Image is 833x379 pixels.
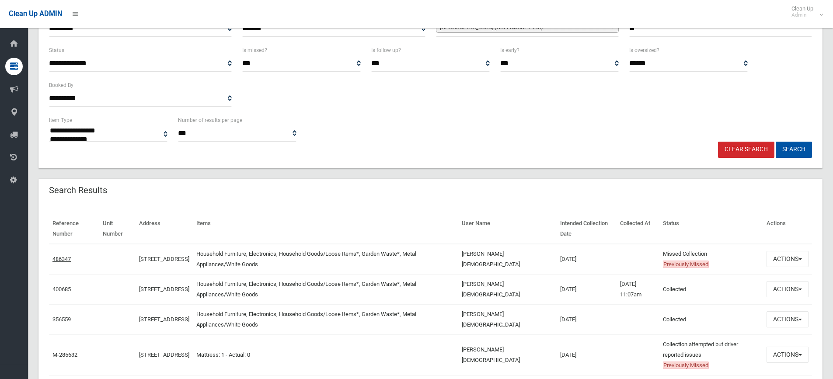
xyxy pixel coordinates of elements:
a: [STREET_ADDRESS] [139,256,189,262]
th: Collected At [617,214,659,244]
a: M-285632 [52,351,77,358]
button: Actions [767,281,809,297]
span: Previously Missed [663,261,709,268]
button: Actions [767,347,809,363]
button: Actions [767,251,809,267]
label: Status [49,45,64,55]
label: Is missed? [242,45,267,55]
td: [PERSON_NAME][DEMOGRAPHIC_DATA] [458,244,557,275]
td: [PERSON_NAME][DEMOGRAPHIC_DATA] [458,304,557,334]
td: [DATE] [557,274,617,304]
span: Clean Up [787,5,822,18]
th: Reference Number [49,214,99,244]
label: Is oversized? [629,45,659,55]
span: Previously Missed [663,362,709,369]
button: Search [776,142,812,158]
td: Missed Collection [659,244,763,275]
th: Unit Number [99,214,136,244]
td: [DATE] [557,304,617,334]
td: [DATE] [557,334,617,375]
td: Collected [659,274,763,304]
td: Household Furniture, Electronics, Household Goods/Loose Items*, Garden Waste*, Metal Appliances/W... [193,244,458,275]
label: Is early? [500,45,519,55]
td: [DATE] 11:07am [617,274,659,304]
a: 486347 [52,256,71,262]
th: Intended Collection Date [557,214,617,244]
td: [PERSON_NAME][DEMOGRAPHIC_DATA] [458,274,557,304]
th: User Name [458,214,557,244]
td: Collection attempted but driver reported issues [659,334,763,375]
label: Is follow up? [371,45,401,55]
a: [STREET_ADDRESS] [139,286,189,292]
a: 356559 [52,316,71,323]
td: Mattress: 1 - Actual: 0 [193,334,458,375]
td: [PERSON_NAME][DEMOGRAPHIC_DATA] [458,334,557,375]
td: Household Furniture, Electronics, Household Goods/Loose Items*, Garden Waste*, Metal Appliances/W... [193,274,458,304]
span: Clean Up ADMIN [9,10,62,18]
label: Item Type [49,115,72,125]
th: Address [136,214,193,244]
a: 400685 [52,286,71,292]
a: [STREET_ADDRESS] [139,316,189,323]
a: Clear Search [718,142,774,158]
th: Status [659,214,763,244]
header: Search Results [38,182,118,199]
small: Admin [791,12,813,18]
td: Collected [659,304,763,334]
button: Actions [767,311,809,327]
label: Booked By [49,80,73,90]
td: [DATE] [557,244,617,275]
td: Household Furniture, Electronics, Household Goods/Loose Items*, Garden Waste*, Metal Appliances/W... [193,304,458,334]
a: [STREET_ADDRESS] [139,351,189,358]
th: Actions [763,214,812,244]
th: Items [193,214,458,244]
label: Number of results per page [178,115,242,125]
